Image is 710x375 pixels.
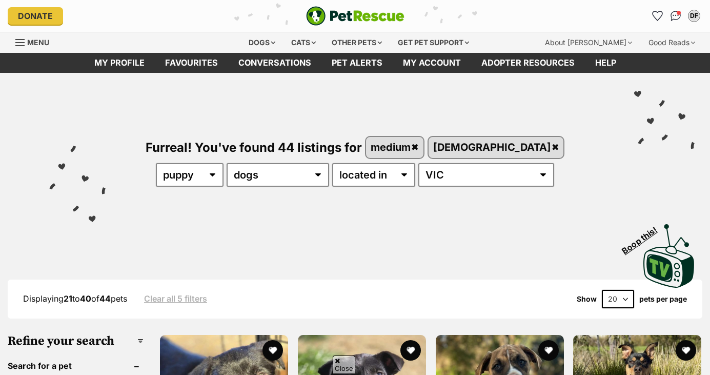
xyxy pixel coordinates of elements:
div: Dogs [241,32,282,53]
span: Close [333,356,355,373]
h3: Refine your search [8,334,144,348]
strong: 21 [64,293,72,304]
div: About [PERSON_NAME] [538,32,639,53]
button: favourite [262,340,283,361]
strong: 40 [80,293,91,304]
button: favourite [400,340,421,361]
div: Other pets [324,32,389,53]
span: Show [577,295,597,303]
button: favourite [538,340,558,361]
div: DF [689,11,699,21]
a: Donate [8,7,63,25]
a: Boop this! [643,215,695,290]
a: Favourites [155,53,228,73]
button: favourite [676,340,696,361]
span: Displaying to of pets [23,293,127,304]
a: Menu [15,32,56,51]
span: Boop this! [620,219,667,255]
strong: 44 [99,293,111,304]
ul: Account quick links [649,8,702,24]
div: Cats [284,32,323,53]
img: PetRescue TV logo [643,224,695,288]
a: Clear all 5 filters [144,294,207,303]
a: PetRescue [306,6,404,26]
div: Good Reads [641,32,702,53]
a: conversations [228,53,321,73]
img: logo-e224e6f780fb5917bec1dbf3a21bbac754714ae5b6737aabdf751b685950b380.svg [306,6,404,26]
a: Help [585,53,626,73]
img: chat-41dd97257d64d25036548639549fe6c8038ab92f7586957e7f3b1b290dea8141.svg [671,11,681,21]
a: Pet alerts [321,53,393,73]
a: Favourites [649,8,665,24]
a: [DEMOGRAPHIC_DATA] [429,137,564,158]
label: pets per page [639,295,687,303]
a: My profile [84,53,155,73]
a: Conversations [667,8,684,24]
a: My account [393,53,471,73]
span: Furreal! You've found 44 listings for [146,140,362,154]
div: Get pet support [391,32,476,53]
header: Search for a pet [8,361,144,370]
a: Adopter resources [471,53,585,73]
span: Menu [27,38,49,47]
button: My account [686,8,702,24]
a: medium [366,137,423,158]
